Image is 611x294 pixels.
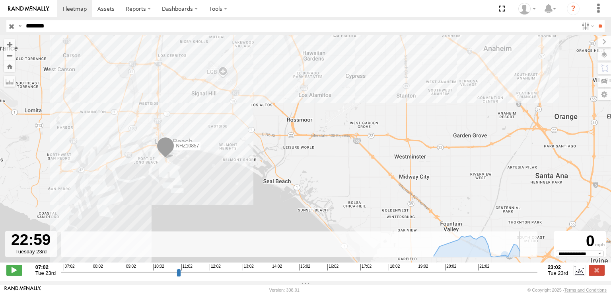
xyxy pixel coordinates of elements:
i: ? [567,2,580,15]
span: 08:02 [92,264,103,270]
span: 17:02 [360,264,372,270]
span: 16:02 [327,264,339,270]
a: Terms and Conditions [564,288,607,292]
div: Zulema McIntosch [516,3,539,15]
button: Zoom Home [4,61,15,72]
label: Close [589,265,605,275]
label: Play/Stop [6,265,22,275]
span: 20:02 [445,264,456,270]
span: 15:02 [299,264,310,270]
span: 12:02 [210,264,221,270]
span: 21:02 [478,264,489,270]
label: Measure [4,76,15,87]
label: Search Query [17,20,23,32]
span: 18:02 [389,264,400,270]
strong: 23:02 [548,264,568,270]
img: rand-logo.svg [8,6,49,12]
span: 19:02 [417,264,428,270]
div: 0 [555,232,605,251]
div: Version: 308.01 [269,288,300,292]
span: 09:02 [125,264,136,270]
button: Zoom in [4,39,15,50]
label: Map Settings [597,89,611,100]
label: Search Filter Options [578,20,595,32]
span: NHZ10857 [176,143,199,149]
span: 10:02 [153,264,164,270]
div: © Copyright 2025 - [527,288,607,292]
span: Tue 23rd Sep 2025 [548,270,568,276]
span: 14:02 [271,264,282,270]
button: Zoom out [4,50,15,61]
a: Visit our Website [4,286,41,294]
span: 07:02 [64,264,75,270]
span: 13:02 [243,264,254,270]
strong: 07:02 [35,264,56,270]
span: Tue 23rd Sep 2025 [35,270,56,276]
span: 11:02 [181,264,193,270]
